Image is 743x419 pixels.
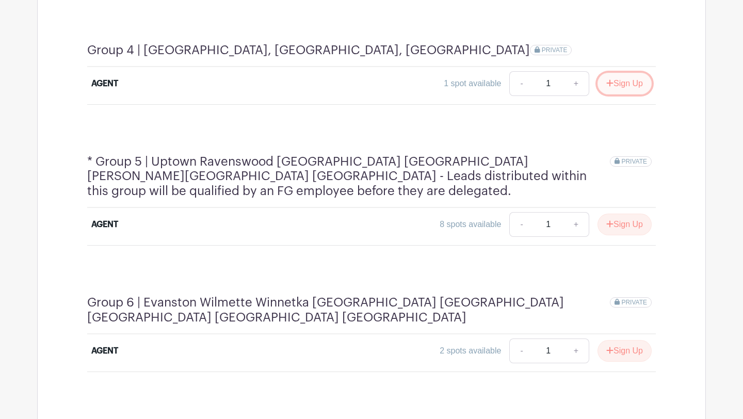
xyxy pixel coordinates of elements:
a: + [563,339,589,363]
h4: Group 4 | [GEOGRAPHIC_DATA], [GEOGRAPHIC_DATA], [GEOGRAPHIC_DATA] [87,43,530,58]
a: + [563,212,589,237]
div: AGENT [91,77,118,90]
div: AGENT [91,218,118,231]
button: Sign Up [597,73,652,94]
a: - [509,71,533,96]
div: 2 spots available [440,345,501,357]
a: - [509,339,533,363]
h4: * Group 5 | Uptown Ravenswood [GEOGRAPHIC_DATA] [GEOGRAPHIC_DATA] [PERSON_NAME][GEOGRAPHIC_DATA] ... [87,154,610,199]
div: AGENT [91,345,118,357]
div: 1 spot available [444,77,501,90]
button: Sign Up [597,214,652,235]
h4: Group 6 | Evanston Wilmette Winnetka [GEOGRAPHIC_DATA] [GEOGRAPHIC_DATA] [GEOGRAPHIC_DATA] [GEOGR... [87,295,610,325]
span: PRIVATE [542,46,568,54]
span: PRIVATE [621,158,647,165]
button: Sign Up [597,340,652,362]
a: + [563,71,589,96]
div: 8 spots available [440,218,501,231]
span: PRIVATE [621,299,647,306]
a: - [509,212,533,237]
